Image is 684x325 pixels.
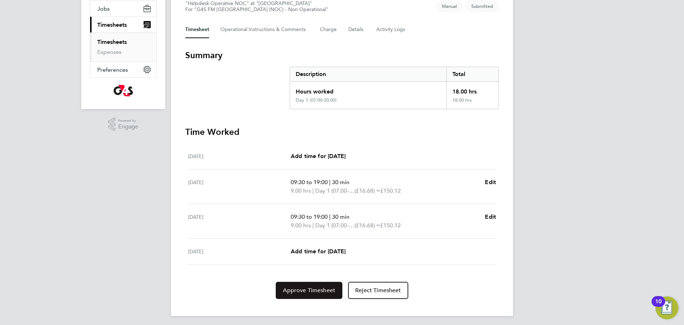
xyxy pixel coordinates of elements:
span: | [312,222,314,229]
a: Timesheets [97,39,127,45]
div: [DATE] [188,213,291,230]
span: (£16.68) = [354,187,380,194]
button: Activity Logs [376,21,406,38]
a: Expenses [97,49,121,55]
span: Engage [118,124,138,130]
div: [DATE] [188,152,291,161]
a: Go to home page [90,85,157,96]
div: For "G4S FM [GEOGRAPHIC_DATA] (NOC) - Non Operational" [185,6,328,12]
button: Timesheets [90,17,156,32]
div: [DATE] [188,247,291,256]
span: 9.00 hrs [291,222,311,229]
a: Add time for [DATE] [291,152,346,161]
img: g4s-logo-retina.png [114,85,133,96]
span: | [312,187,314,194]
span: This timesheet is Submitted. [466,0,499,12]
button: Open Resource Center, 10 new notifications [655,296,678,319]
span: £150.12 [380,187,401,194]
button: Approve Timesheet [276,282,342,299]
span: | [329,213,331,220]
button: Reject Timesheet [348,282,408,299]
span: Add time for [DATE] [291,153,346,159]
span: | [329,179,331,186]
div: Total [446,67,498,81]
div: [DATE] [188,178,291,195]
div: 10 [655,301,662,311]
span: Add time for [DATE] [291,248,346,255]
span: 09:30 to 19:00 [291,179,328,186]
span: 09:30 to 19:00 [291,213,328,220]
a: Powered byEngage [108,118,139,131]
div: "Helpdesk Operative NOC" at "[GEOGRAPHIC_DATA]" [185,0,328,12]
button: Timesheet [185,21,209,38]
a: Edit [485,213,496,221]
span: Edit [485,179,496,186]
span: Timesheets [97,21,127,28]
span: (£16.68) = [354,222,380,229]
span: Jobs [97,5,110,12]
button: Jobs [90,1,156,16]
span: Approve Timesheet [283,287,335,294]
div: Description [290,67,446,81]
span: Day 1 (07.00-20.00) [315,221,354,230]
span: 30 min [332,213,349,220]
section: Timesheet [185,50,499,299]
div: Hours worked [290,82,446,97]
div: Day 1 (07.00-20.00) [296,97,337,103]
button: Details [348,21,365,38]
button: Charge [320,21,337,38]
h3: Time Worked [185,126,499,138]
div: 18.00 hrs [446,82,498,97]
div: 18.00 hrs [446,97,498,109]
span: 30 min [332,179,349,186]
button: Preferences [90,62,156,77]
a: Add time for [DATE] [291,247,346,256]
h3: Summary [185,50,499,61]
span: Powered by [118,118,138,124]
a: Edit [485,178,496,187]
span: Day 1 (07.00-20.00) [315,187,354,195]
div: Timesheets [90,32,156,61]
span: Reject Timesheet [355,287,401,294]
button: Operational Instructions & Comments [221,21,309,38]
span: Edit [485,213,496,220]
div: Summary [290,67,499,109]
span: Preferences [97,66,128,73]
span: This timesheet was manually created. [436,0,463,12]
span: £150.12 [380,222,401,229]
span: 9.00 hrs [291,187,311,194]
